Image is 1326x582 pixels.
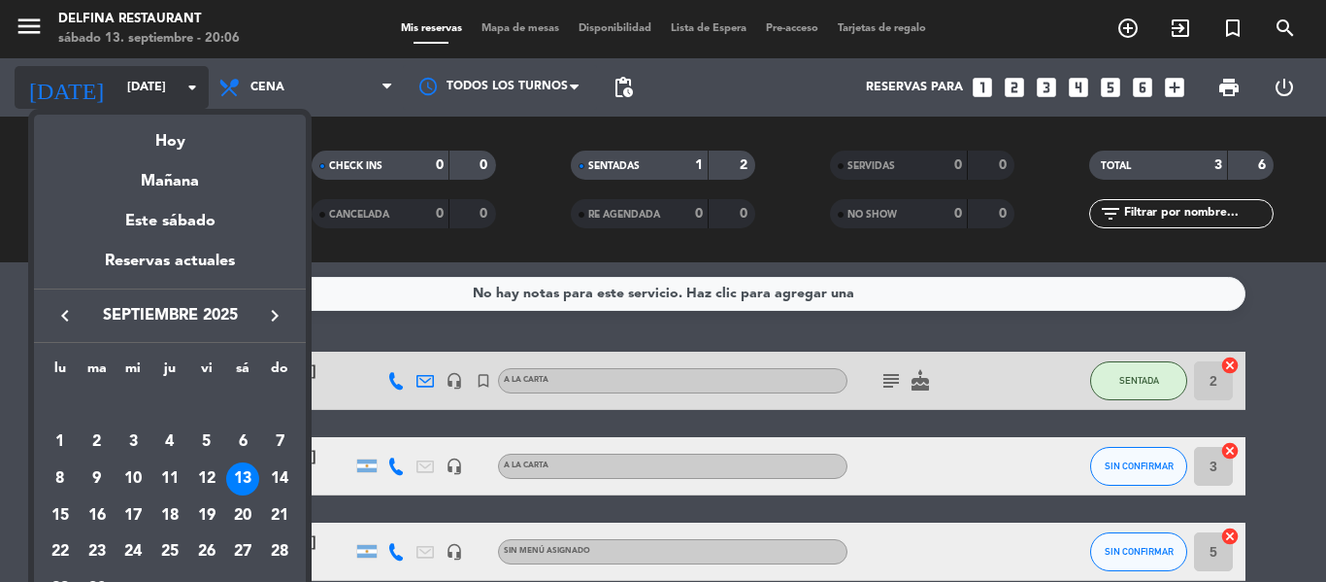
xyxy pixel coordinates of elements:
[81,426,114,459] div: 2
[79,461,116,497] td: 9 de septiembre de 2025
[226,426,259,459] div: 6
[81,462,114,496] div: 9
[83,303,257,328] span: septiembre 2025
[263,304,286,327] i: keyboard_arrow_right
[81,499,114,532] div: 16
[81,536,114,569] div: 23
[79,534,116,571] td: 23 de septiembre de 2025
[116,462,149,496] div: 10
[261,534,298,571] td: 28 de septiembre de 2025
[263,462,296,496] div: 14
[115,534,151,571] td: 24 de septiembre de 2025
[188,497,225,534] td: 19 de septiembre de 2025
[115,461,151,497] td: 10 de septiembre de 2025
[263,499,296,532] div: 21
[225,534,262,571] td: 27 de septiembre de 2025
[153,426,186,459] div: 4
[153,462,186,496] div: 11
[190,536,223,569] div: 26
[44,462,77,496] div: 8
[48,303,83,328] button: keyboard_arrow_left
[225,358,262,388] th: sábado
[116,499,149,532] div: 17
[151,425,188,462] td: 4 de septiembre de 2025
[188,358,225,388] th: viernes
[225,425,262,462] td: 6 de septiembre de 2025
[79,358,116,388] th: martes
[188,425,225,462] td: 5 de septiembre de 2025
[151,461,188,497] td: 11 de septiembre de 2025
[115,425,151,462] td: 3 de septiembre de 2025
[79,425,116,462] td: 2 de septiembre de 2025
[44,536,77,569] div: 22
[153,536,186,569] div: 25
[44,426,77,459] div: 1
[42,388,298,425] td: SEP.
[226,462,259,496] div: 13
[79,497,116,534] td: 16 de septiembre de 2025
[34,194,306,249] div: Este sábado
[188,534,225,571] td: 26 de septiembre de 2025
[263,426,296,459] div: 7
[257,303,292,328] button: keyboard_arrow_right
[34,115,306,154] div: Hoy
[34,154,306,194] div: Mañana
[153,499,186,532] div: 18
[190,426,223,459] div: 5
[261,497,298,534] td: 21 de septiembre de 2025
[190,499,223,532] div: 19
[53,304,77,327] i: keyboard_arrow_left
[190,462,223,496] div: 12
[116,426,149,459] div: 3
[42,425,79,462] td: 1 de septiembre de 2025
[188,461,225,497] td: 12 de septiembre de 2025
[226,499,259,532] div: 20
[44,499,77,532] div: 15
[151,497,188,534] td: 18 de septiembre de 2025
[115,358,151,388] th: miércoles
[42,358,79,388] th: lunes
[225,461,262,497] td: 13 de septiembre de 2025
[151,534,188,571] td: 25 de septiembre de 2025
[226,536,259,569] div: 27
[42,497,79,534] td: 15 de septiembre de 2025
[151,358,188,388] th: jueves
[115,497,151,534] td: 17 de septiembre de 2025
[263,536,296,569] div: 28
[225,497,262,534] td: 20 de septiembre de 2025
[34,249,306,289] div: Reservas actuales
[261,425,298,462] td: 7 de septiembre de 2025
[42,534,79,571] td: 22 de septiembre de 2025
[261,358,298,388] th: domingo
[261,461,298,497] td: 14 de septiembre de 2025
[42,461,79,497] td: 8 de septiembre de 2025
[116,536,149,569] div: 24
